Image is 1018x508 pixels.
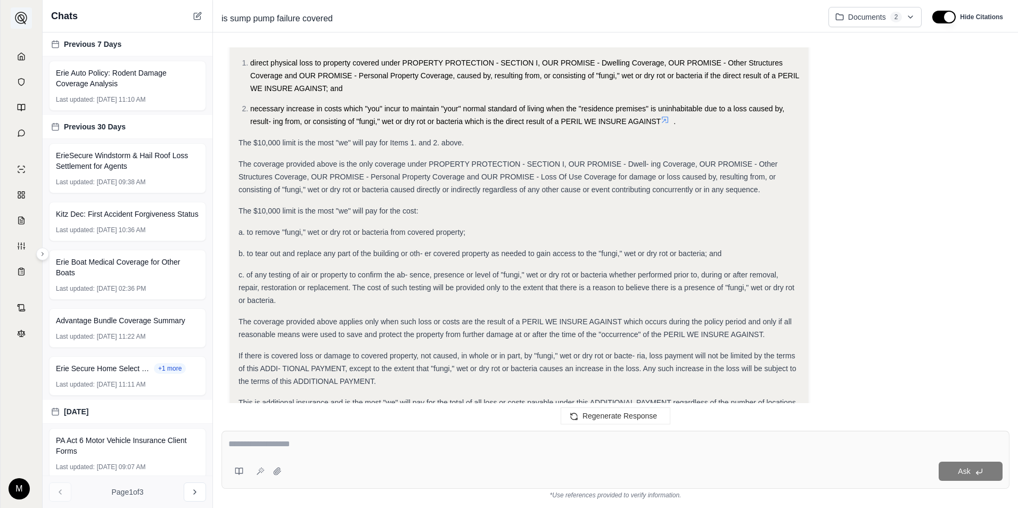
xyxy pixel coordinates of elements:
[3,96,40,119] a: Prompt Library
[56,68,199,89] span: Erie Auto Policy: Rodent Damage Coverage Analysis
[239,249,721,258] span: b. to tear out and replace any part of the building or oth- er covered property as needed to gain...
[64,121,126,132] span: Previous 30 Days
[958,467,970,476] span: Ask
[217,10,337,27] span: is sump pump failure covered
[3,296,40,319] a: Contract Analysis
[51,9,78,23] span: Chats
[250,59,799,93] span: direct physical loss to property covered under PROPERTY PROTECTION - SECTION I, OUR PROMISE - Dwe...
[3,260,40,283] a: Coverage Table
[56,257,199,278] span: Erie Boat Medical Coverage for Other Boats
[64,406,88,417] span: [DATE]
[56,178,95,186] span: Last updated:
[239,398,796,420] span: This is additional insurance and is the most "we" will pay for the total of all loss or costs pay...
[239,207,418,215] span: The $10,000 limit is the most "we" will pay for the cost:
[239,317,792,339] span: The coverage provided above applies only when such loss or costs are the result of a PERIL WE INS...
[56,226,95,234] span: Last updated:
[250,104,784,126] span: necessary increase in costs which "you" incur to maintain "your" normal standard of living when t...
[221,489,1009,499] div: *Use references provided to verify information.
[3,234,40,258] a: Custom Report
[97,284,146,293] span: [DATE] 02:36 PM
[97,95,146,104] span: [DATE] 11:10 AM
[56,284,95,293] span: Last updated:
[960,13,1003,21] span: Hide Citations
[56,463,95,471] span: Last updated:
[97,463,146,471] span: [DATE] 09:07 AM
[239,271,794,305] span: c. of any testing of air or property to confirm the ab- sence, presence or level of "fungi," wet ...
[56,209,199,219] span: Kitz Dec: First Accident Forgiveness Status
[11,7,32,29] button: Expand sidebar
[56,435,199,456] span: PA Act 6 Motor Vehicle Insurance Client Forms
[3,322,40,345] a: Legal Search Engine
[890,12,902,22] span: 2
[191,10,204,22] button: New Chat
[97,380,146,389] span: [DATE] 11:11 AM
[848,12,886,22] span: Documents
[56,332,95,341] span: Last updated:
[36,248,49,260] button: Expand sidebar
[154,363,186,374] button: +1 more
[239,351,796,386] span: If there is covered loss or damage to covered property, not caused, in whole or in part, by "fung...
[239,228,465,236] span: a. to remove "fungi," wet or dry rot or bacteria from covered property;
[56,95,95,104] span: Last updated:
[3,45,40,68] a: Home
[3,158,40,181] a: Single Policy
[3,70,40,94] a: Documents Vault
[674,117,676,126] span: .
[56,150,199,171] span: ErieSecure Windstorm & Hail Roof Loss Settlement for Agents
[97,332,146,341] span: [DATE] 11:22 AM
[56,380,95,389] span: Last updated:
[15,12,28,24] img: Expand sidebar
[64,39,121,50] span: Previous 7 Days
[939,462,1003,481] button: Ask
[582,412,657,420] span: Regenerate Response
[97,226,146,234] span: [DATE] 10:36 AM
[3,183,40,207] a: Policy Comparisons
[97,178,146,186] span: [DATE] 09:38 AM
[239,138,464,147] span: The $10,000 limit is the most "we" will pay for Items 1. and 2. above.
[3,209,40,232] a: Claim Coverage
[828,7,922,27] button: Documents2
[561,407,670,424] button: Regenerate Response
[3,121,40,145] a: Chat
[239,160,778,194] span: The coverage provided above is the only coverage under PROPERTY PROTECTION - SECTION I, OUR PROMI...
[217,10,820,27] div: Edit Title
[9,478,30,499] div: M
[56,363,152,374] span: Erie Secure Home Select Bundle with sewer or drain.pdf
[112,487,144,497] span: Page 1 of 3
[56,315,185,326] span: Advantage Bundle Coverage Summary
